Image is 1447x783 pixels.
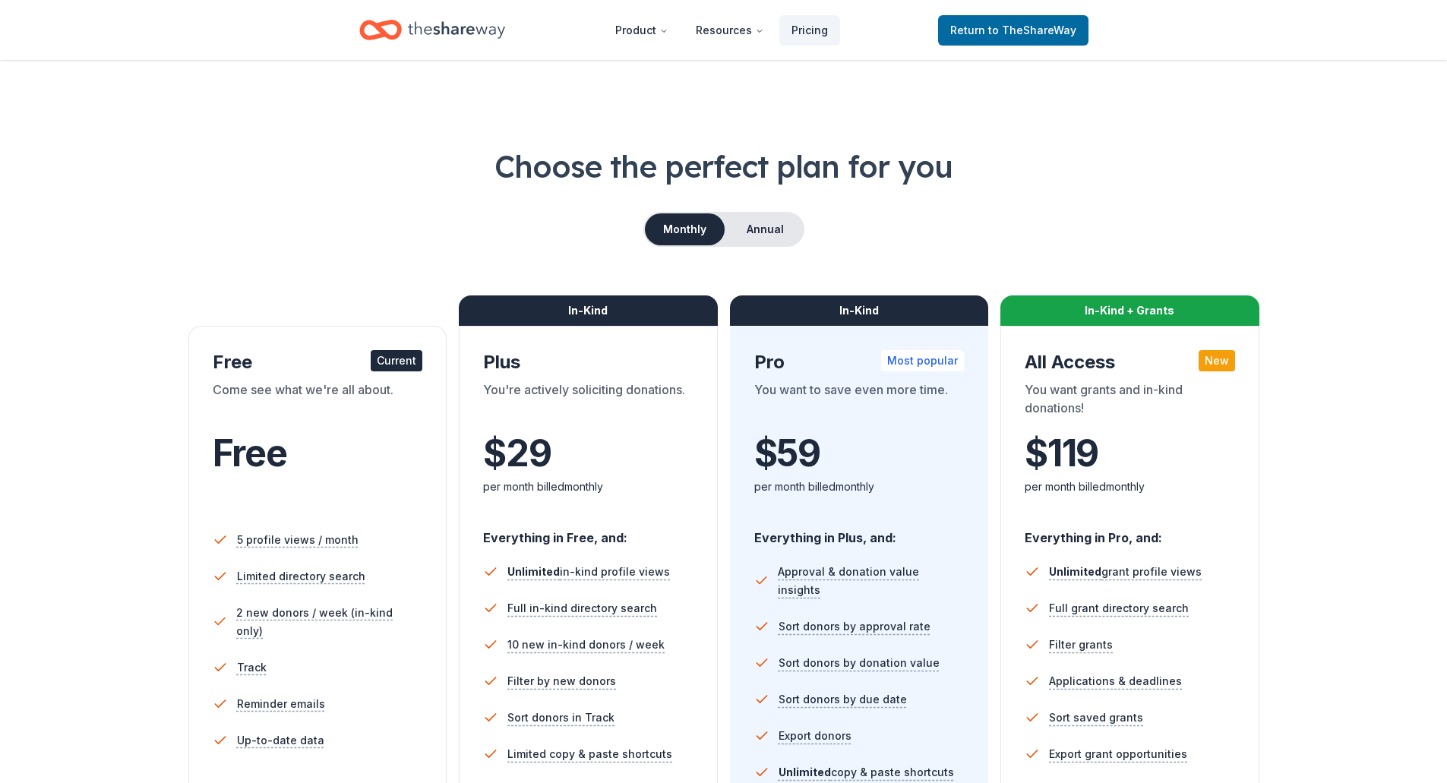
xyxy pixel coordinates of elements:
[507,565,670,578] span: in-kind profile views
[1049,599,1189,617] span: Full grant directory search
[483,380,693,423] div: You're actively soliciting donations.
[237,531,359,549] span: 5 profile views / month
[237,567,365,586] span: Limited directory search
[507,709,615,727] span: Sort donors in Track
[754,432,820,475] span: $ 59
[728,213,803,245] button: Annual
[213,431,287,475] span: Free
[1025,380,1235,423] div: You want grants and in-kind donations!
[237,731,324,750] span: Up-to-date data
[1000,295,1259,326] div: In-Kind + Grants
[1049,565,1202,578] span: grant profile views
[1049,672,1182,690] span: Applications & deadlines
[1049,709,1143,727] span: Sort saved grants
[603,15,681,46] button: Product
[881,350,964,371] div: Most popular
[779,727,851,745] span: Export donors
[483,350,693,374] div: Plus
[459,295,718,326] div: In-Kind
[1049,636,1113,654] span: Filter grants
[684,15,776,46] button: Resources
[938,15,1088,46] a: Returnto TheShareWay
[645,213,725,245] button: Monthly
[779,654,940,672] span: Sort donors by donation value
[1049,565,1101,578] span: Unlimited
[483,432,551,475] span: $ 29
[483,516,693,548] div: Everything in Free, and:
[779,15,840,46] a: Pricing
[236,604,422,640] span: 2 new donors / week (in-kind only)
[950,21,1076,39] span: Return
[730,295,989,326] div: In-Kind
[213,380,423,423] div: Come see what we're all about.
[1049,745,1187,763] span: Export grant opportunities
[779,766,954,778] span: copy & paste shortcuts
[483,478,693,496] div: per month billed monthly
[1199,350,1235,371] div: New
[1025,478,1235,496] div: per month billed monthly
[507,565,560,578] span: Unlimited
[754,380,965,423] div: You want to save even more time.
[507,745,672,763] span: Limited copy & paste shortcuts
[779,766,831,778] span: Unlimited
[237,695,325,713] span: Reminder emails
[1025,516,1235,548] div: Everything in Pro, and:
[359,12,505,48] a: Home
[1025,432,1098,475] span: $ 119
[779,617,930,636] span: Sort donors by approval rate
[754,350,965,374] div: Pro
[237,658,267,677] span: Track
[754,478,965,496] div: per month billed monthly
[61,145,1386,188] h1: Choose the perfect plan for you
[778,563,964,599] span: Approval & donation value insights
[603,12,840,48] nav: Main
[371,350,422,371] div: Current
[1025,350,1235,374] div: All Access
[779,690,907,709] span: Sort donors by due date
[213,350,423,374] div: Free
[754,516,965,548] div: Everything in Plus, and:
[507,599,657,617] span: Full in-kind directory search
[507,636,665,654] span: 10 new in-kind donors / week
[988,24,1076,36] span: to TheShareWay
[507,672,616,690] span: Filter by new donors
